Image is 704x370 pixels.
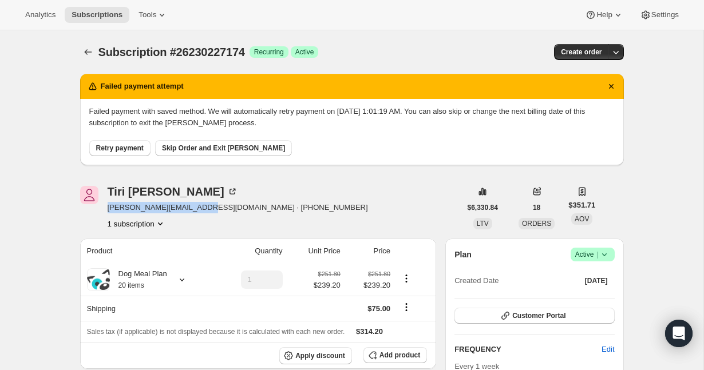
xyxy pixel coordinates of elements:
[65,7,129,23] button: Subscriptions
[454,249,472,260] h2: Plan
[578,273,615,289] button: [DATE]
[89,106,615,129] p: Failed payment with saved method. We will automatically retry payment on [DATE] 1:01:19 AM. You c...
[561,47,602,57] span: Create order
[379,351,420,360] span: Add product
[454,308,614,324] button: Customer Portal
[468,203,498,212] span: $6,330.84
[295,47,314,57] span: Active
[108,218,166,229] button: Product actions
[80,44,96,60] button: Subscriptions
[367,304,390,313] span: $75.00
[87,269,110,290] img: product img
[533,203,540,212] span: 18
[295,351,345,360] span: Apply discount
[554,44,608,60] button: Create order
[18,7,62,23] button: Analytics
[665,320,693,347] div: Open Intercom Messenger
[512,311,565,320] span: Customer Portal
[155,140,292,156] button: Skip Order and Exit [PERSON_NAME]
[633,7,686,23] button: Settings
[454,275,499,287] span: Created Date
[314,280,341,291] span: $239.20
[87,328,345,336] span: Sales tax (if applicable) is not displayed because it is calculated with each new order.
[98,46,245,58] span: Subscription #26230227174
[461,200,505,216] button: $6,330.84
[89,140,151,156] button: Retry payment
[162,144,285,153] span: Skip Order and Exit [PERSON_NAME]
[101,81,184,92] h2: Failed payment attempt
[454,344,602,355] h2: FREQUENCY
[596,10,612,19] span: Help
[522,220,551,228] span: ORDERS
[80,238,214,264] th: Product
[526,200,547,216] button: 18
[397,301,416,313] button: Shipping actions
[108,186,238,197] div: Tiri [PERSON_NAME]
[214,238,286,264] th: Quantity
[318,270,341,277] small: $251.80
[96,144,144,153] span: Retry payment
[108,202,368,213] span: [PERSON_NAME][EMAIL_ADDRESS][DOMAIN_NAME] · [PHONE_NUMBER]
[254,47,284,57] span: Recurring
[603,78,619,94] button: Dismiss notification
[72,10,122,19] span: Subscriptions
[363,347,427,363] button: Add product
[585,276,608,285] span: [DATE]
[595,340,621,359] button: Edit
[578,7,630,23] button: Help
[575,215,589,223] span: AOV
[477,220,489,228] span: LTV
[25,10,56,19] span: Analytics
[80,186,98,204] span: Tiri Robinson
[575,249,610,260] span: Active
[110,268,167,291] div: Dog Meal Plan
[80,296,214,321] th: Shipping
[118,281,144,289] small: 20 items
[356,327,383,336] span: $314.20
[139,10,156,19] span: Tools
[651,10,679,19] span: Settings
[596,250,598,259] span: |
[286,238,344,264] th: Unit Price
[397,272,416,285] button: Product actions
[132,7,175,23] button: Tools
[279,347,352,364] button: Apply discount
[347,280,390,291] span: $239.20
[568,200,595,211] span: $351.71
[602,344,614,355] span: Edit
[368,270,390,277] small: $251.80
[344,238,394,264] th: Price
